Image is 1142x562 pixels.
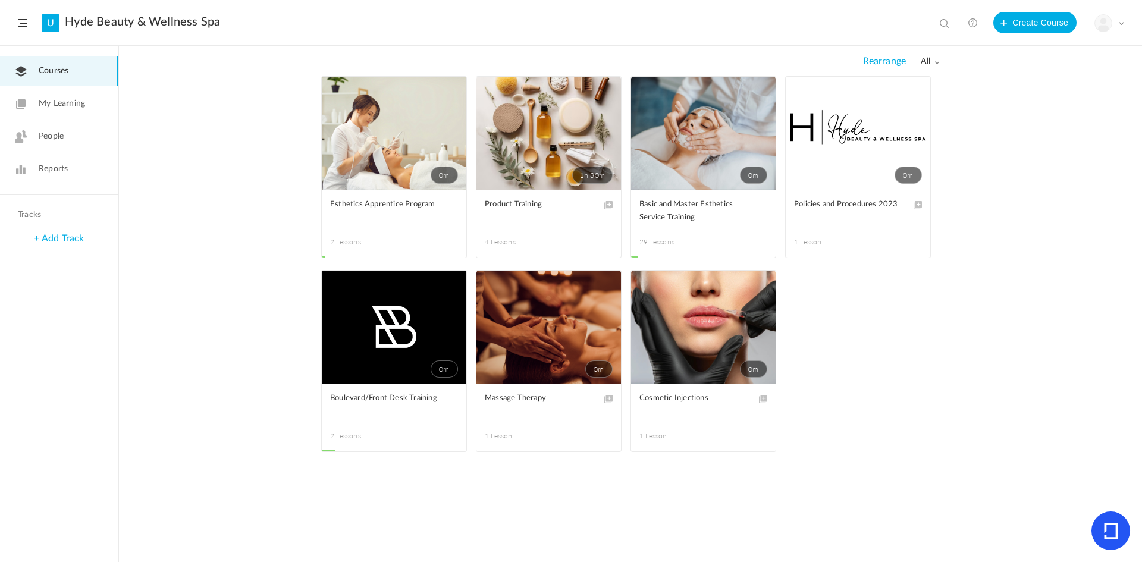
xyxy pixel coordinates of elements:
[39,130,64,143] span: People
[639,392,749,405] span: Cosmetic Injections
[1095,15,1112,32] img: user-image.png
[322,271,466,384] a: 0m
[330,198,458,225] a: Esthetics Apprentice Program
[639,431,704,441] span: 1 Lesson
[330,392,458,419] a: Boulevard/Front Desk Training
[330,237,394,247] span: 2 Lessons
[740,360,767,378] span: 0m
[895,167,922,184] span: 0m
[572,167,613,184] span: 1h 30m
[485,198,613,225] a: Product Training
[330,392,440,405] span: Boulevard/Front Desk Training
[863,56,906,67] span: Rearrange
[631,271,776,384] a: 0m
[639,237,704,247] span: 29 Lessons
[65,15,220,29] a: Hyde Beauty & Wellness Spa
[485,392,595,405] span: Massage Therapy
[794,198,922,225] a: Policies and Procedures 2023
[993,12,1077,33] button: Create Course
[639,198,749,224] span: Basic and Master Esthetics Service Training
[485,392,613,419] a: Massage Therapy
[585,360,613,378] span: 0m
[39,98,85,110] span: My Learning
[476,271,621,384] a: 0m
[794,198,904,211] span: Policies and Procedures 2023
[485,431,549,441] span: 1 Lesson
[740,167,767,184] span: 0m
[39,65,68,77] span: Courses
[639,198,767,225] a: Basic and Master Esthetics Service Training
[639,392,767,419] a: Cosmetic Injections
[485,237,549,247] span: 4 Lessons
[921,56,940,67] span: all
[485,198,595,211] span: Product Training
[322,77,466,190] a: 0m
[786,77,930,190] a: 0m
[431,360,458,378] span: 0m
[631,77,776,190] a: 0m
[330,431,394,441] span: 2 Lessons
[431,167,458,184] span: 0m
[476,77,621,190] a: 1h 30m
[34,234,84,243] a: + Add Track
[42,14,59,32] a: U
[18,210,98,220] h4: Tracks
[330,198,440,211] span: Esthetics Apprentice Program
[39,163,68,175] span: Reports
[794,237,858,247] span: 1 Lesson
